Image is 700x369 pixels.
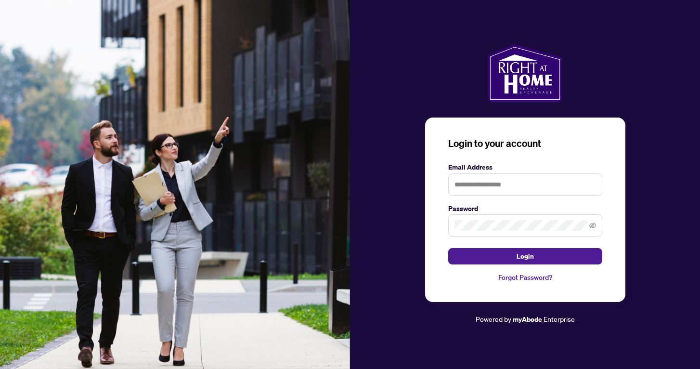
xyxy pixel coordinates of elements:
span: Powered by [476,315,511,323]
span: eye-invisible [589,222,596,229]
a: myAbode [513,314,542,325]
button: Login [448,248,602,264]
span: Login [517,249,534,264]
span: Enterprise [544,315,575,323]
a: Forgot Password? [448,272,602,283]
label: Password [448,203,602,214]
img: ma-logo [488,44,562,102]
h3: Login to your account [448,137,602,150]
label: Email Address [448,162,602,172]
